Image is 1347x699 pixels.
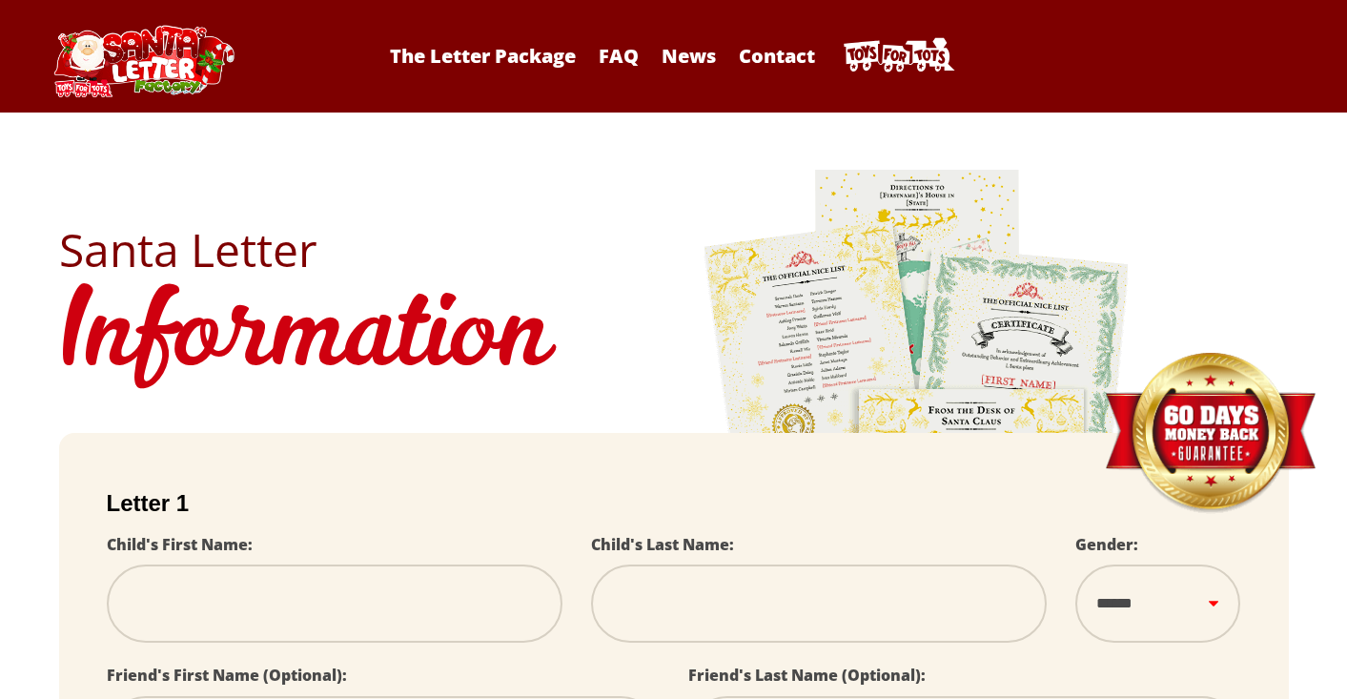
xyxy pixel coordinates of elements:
[107,665,347,686] label: Friend's First Name (Optional):
[380,43,585,69] a: The Letter Package
[652,43,725,69] a: News
[1103,352,1317,515] img: Money Back Guarantee
[48,25,238,97] img: Santa Letter Logo
[107,534,253,555] label: Child's First Name:
[59,273,1289,404] h1: Information
[107,490,1241,517] h2: Letter 1
[591,534,734,555] label: Child's Last Name:
[589,43,648,69] a: FAQ
[729,43,825,69] a: Contact
[59,227,1289,273] h2: Santa Letter
[688,665,926,686] label: Friend's Last Name (Optional):
[1075,534,1138,555] label: Gender:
